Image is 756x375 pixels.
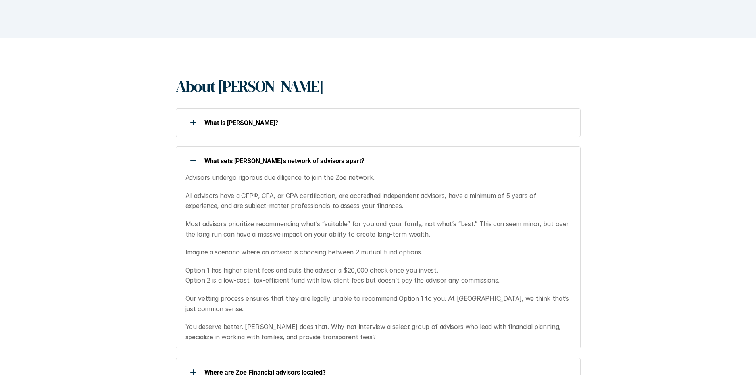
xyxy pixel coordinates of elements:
p: Most advisors prioritize recommending what’s “suitable” for you and your family, not what’s “best... [185,219,571,239]
p: You deserve better. [PERSON_NAME] does that. Why not interview a select group of advisors who lea... [185,322,571,342]
h1: About [PERSON_NAME] [176,77,323,96]
p: Advisors undergo rigorous due diligence to join the Zoe network. [185,173,571,183]
p: What is [PERSON_NAME]? [204,119,570,127]
p: Option 1 has higher client fees and cuts the advisor a $20,000 check once you invest. Option 2 is... [185,265,571,286]
p: Our vetting process ensures that they are legally unable to recommend Option 1 to you. At [GEOGRA... [185,294,571,314]
p: What sets [PERSON_NAME]’s network of advisors apart? [204,157,570,165]
p: Imagine a scenario where an advisor is choosing between 2 mutual fund options. [185,247,571,258]
p: All advisors have a CFP®, CFA, or CPA certification, are accredited independent advisors, have a ... [185,191,571,211]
